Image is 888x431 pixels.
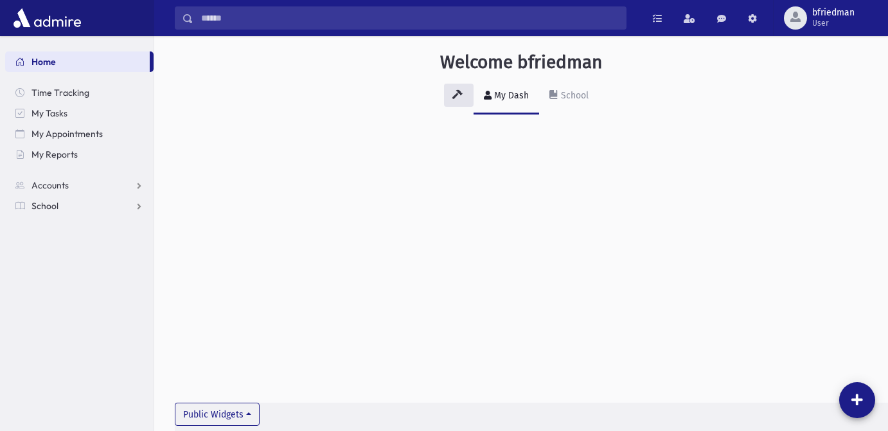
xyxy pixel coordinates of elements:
span: Time Tracking [31,87,89,98]
span: Home [31,56,56,68]
span: My Appointments [31,128,103,140]
a: Home [5,51,150,72]
a: My Reports [5,144,154,165]
a: Time Tracking [5,82,154,103]
a: My Dash [474,78,539,115]
div: School [558,90,589,101]
span: My Tasks [31,107,67,119]
a: School [539,78,599,115]
span: User [812,18,855,28]
a: School [5,196,154,216]
a: Accounts [5,175,154,196]
button: Public Widgets [175,403,260,426]
a: My Appointments [5,124,154,144]
img: AdmirePro [10,5,84,31]
span: bfriedman [812,8,855,18]
div: My Dash [492,90,529,101]
span: School [31,200,58,212]
input: Search [193,6,626,30]
h3: Welcome bfriedman [440,51,602,73]
span: My Reports [31,149,78,160]
a: My Tasks [5,103,154,124]
span: Accounts [31,179,69,191]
